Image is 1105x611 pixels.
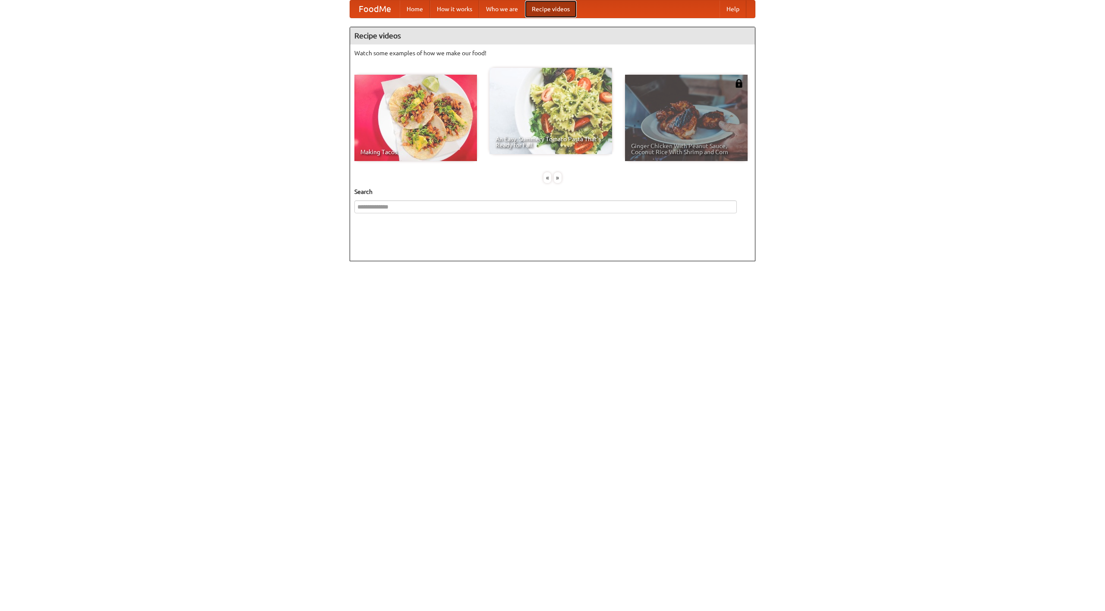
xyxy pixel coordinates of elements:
h4: Recipe videos [350,27,755,44]
a: Recipe videos [525,0,577,18]
span: Making Tacos [360,149,471,155]
a: Home [400,0,430,18]
a: How it works [430,0,479,18]
div: » [554,172,562,183]
a: Making Tacos [354,75,477,161]
a: Help [720,0,746,18]
div: « [543,172,551,183]
span: An Easy, Summery Tomato Pasta That's Ready for Fall [496,136,606,148]
a: Who we are [479,0,525,18]
img: 483408.png [735,79,743,88]
a: FoodMe [350,0,400,18]
a: An Easy, Summery Tomato Pasta That's Ready for Fall [489,68,612,154]
h5: Search [354,187,751,196]
p: Watch some examples of how we make our food! [354,49,751,57]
